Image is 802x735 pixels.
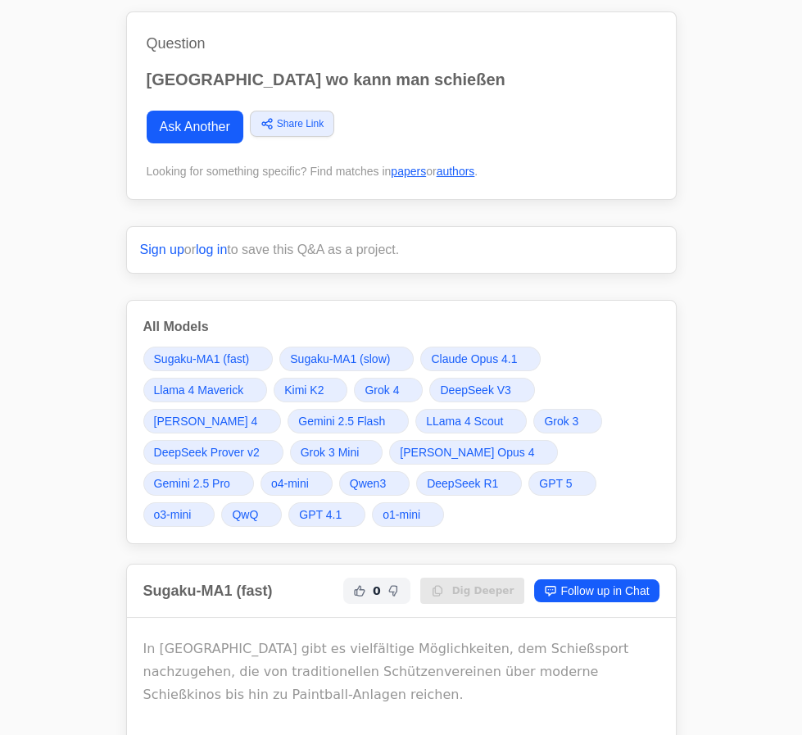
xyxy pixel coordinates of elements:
[154,351,250,367] span: Sugaku-MA1 (fast)
[196,243,227,256] a: log in
[365,382,399,398] span: Grok 4
[288,502,365,527] a: GPT 4.1
[261,471,333,496] a: o4-mini
[143,440,283,465] a: DeepSeek Prover v2
[339,471,410,496] a: Qwen3
[143,409,282,433] a: [PERSON_NAME] 4
[143,317,659,337] h3: All Models
[416,471,522,496] a: DeepSeek R1
[528,471,596,496] a: GPT 5
[154,382,244,398] span: Llama 4 Maverick
[437,165,475,178] a: authors
[221,502,282,527] a: QwQ
[143,471,254,496] a: Gemini 2.5 Pro
[284,382,324,398] span: Kimi K2
[274,378,347,402] a: Kimi K2
[400,444,534,461] span: [PERSON_NAME] Opus 4
[147,32,656,55] h1: Question
[420,347,541,371] a: Claude Opus 4.1
[440,382,510,398] span: DeepSeek V3
[143,579,273,602] h2: Sugaku-MA1 (fast)
[288,409,409,433] a: Gemini 2.5 Flash
[427,475,498,492] span: DeepSeek R1
[290,440,383,465] a: Grok 3 Mini
[279,347,414,371] a: Sugaku-MA1 (slow)
[143,347,274,371] a: Sugaku-MA1 (fast)
[415,409,527,433] a: LLama 4 Scout
[350,581,369,601] button: Helpful
[373,583,381,599] span: 0
[354,378,423,402] a: Grok 4
[298,413,385,429] span: Gemini 2.5 Flash
[154,413,258,429] span: [PERSON_NAME] 4
[350,475,386,492] span: Qwen3
[154,506,192,523] span: o3-mini
[426,413,503,429] span: LLama 4 Scout
[533,409,602,433] a: Grok 3
[143,637,659,706] p: In [GEOGRAPHIC_DATA] gibt es vielfältige Möglichkeiten, dem Schießsport nachzugehen, die von trad...
[372,502,444,527] a: o1-mini
[290,351,390,367] span: Sugaku-MA1 (slow)
[143,502,215,527] a: o3-mini
[384,581,404,601] button: Not Helpful
[299,506,342,523] span: GPT 4.1
[147,163,656,179] div: Looking for something specific? Find matches in or .
[429,378,534,402] a: DeepSeek V3
[232,506,258,523] span: QwQ
[301,444,360,461] span: Grok 3 Mini
[431,351,517,367] span: Claude Opus 4.1
[389,440,558,465] a: [PERSON_NAME] Opus 4
[271,475,309,492] span: o4-mini
[147,68,656,91] p: [GEOGRAPHIC_DATA] wo kann man schießen
[534,579,659,602] a: Follow up in Chat
[140,240,663,260] p: or to save this Q&A as a project.
[140,243,184,256] a: Sign up
[154,475,230,492] span: Gemini 2.5 Pro
[391,165,426,178] a: papers
[539,475,572,492] span: GPT 5
[147,111,243,143] a: Ask Another
[154,444,260,461] span: DeepSeek Prover v2
[143,378,268,402] a: Llama 4 Maverick
[383,506,420,523] span: o1-mini
[544,413,578,429] span: Grok 3
[277,116,324,131] span: Share Link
